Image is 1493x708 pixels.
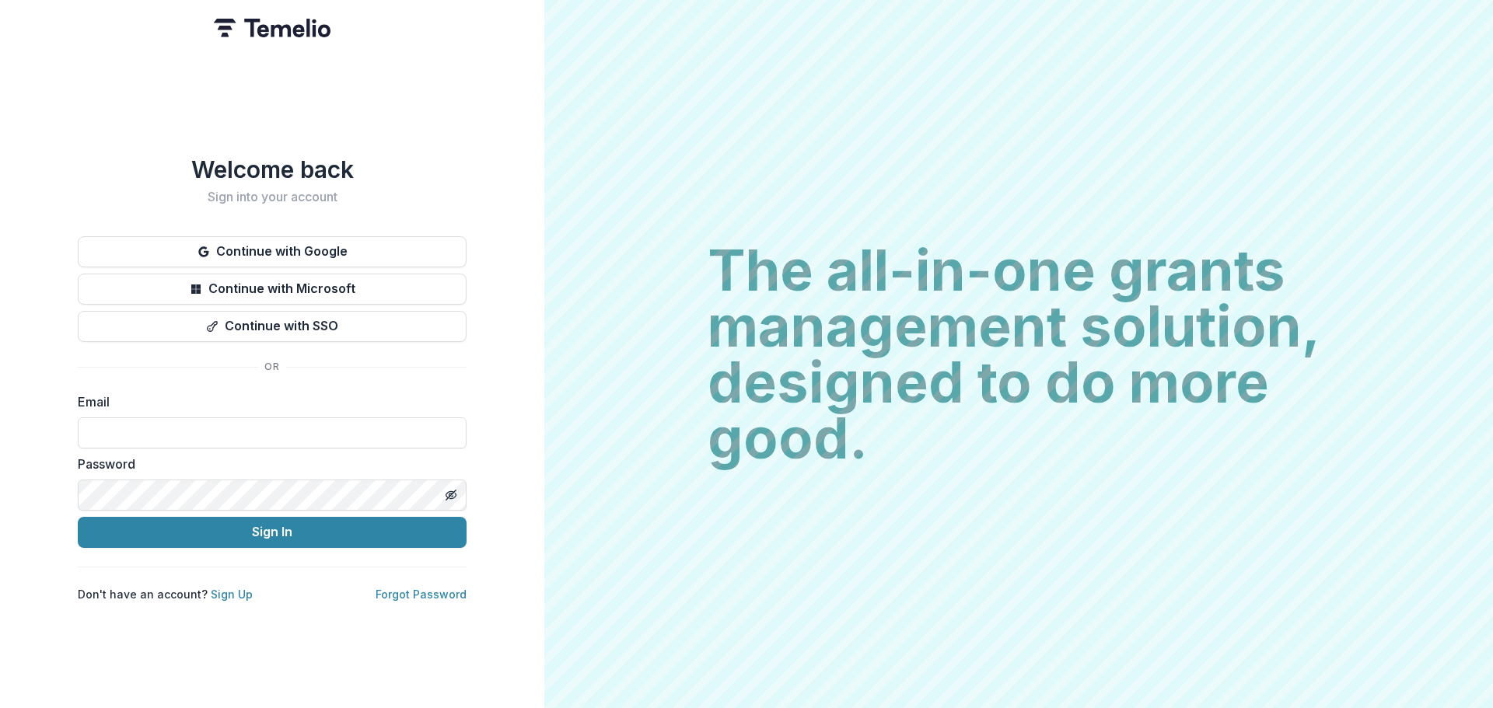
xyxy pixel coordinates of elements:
button: Continue with SSO [78,311,467,342]
button: Continue with Google [78,236,467,267]
a: Forgot Password [376,588,467,601]
h1: Welcome back [78,155,467,183]
a: Sign Up [211,588,253,601]
button: Continue with Microsoft [78,274,467,305]
button: Toggle password visibility [439,483,463,507]
h2: Sign into your account [78,190,467,204]
img: Temelio [214,19,330,37]
label: Email [78,392,457,411]
label: Password [78,455,457,473]
p: Don't have an account? [78,586,253,602]
button: Sign In [78,517,467,548]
